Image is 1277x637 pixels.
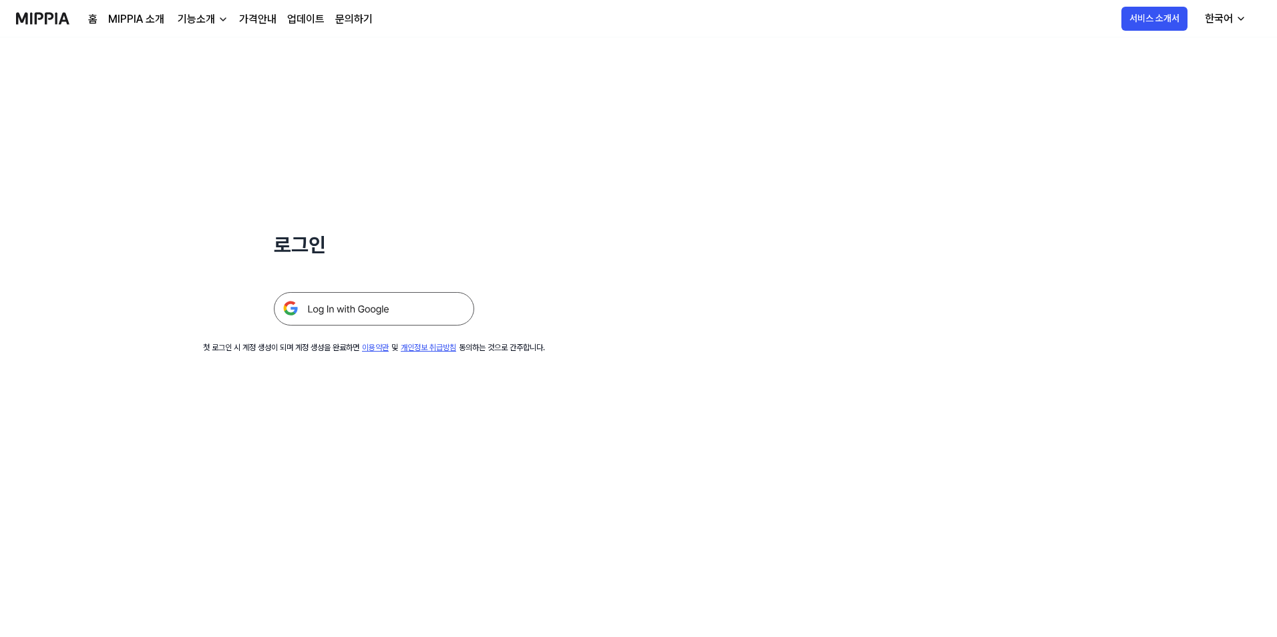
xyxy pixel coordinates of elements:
a: 개인정보 취급방침 [401,343,456,352]
a: 업데이트 [287,11,325,27]
img: 구글 로그인 버튼 [274,292,474,326]
button: 기능소개 [175,11,228,27]
a: 이용약관 [362,343,389,352]
a: 가격안내 [239,11,277,27]
a: 문의하기 [335,11,373,27]
button: 서비스 소개서 [1121,7,1188,31]
img: down [218,14,228,25]
div: 한국어 [1202,11,1236,27]
button: 한국어 [1194,5,1254,32]
div: 기능소개 [175,11,218,27]
a: 홈 [88,11,98,27]
div: 첫 로그인 시 계정 생성이 되며 계정 생성을 완료하면 및 동의하는 것으로 간주합니다. [203,342,545,354]
h1: 로그인 [274,230,474,260]
a: MIPPIA 소개 [108,11,164,27]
